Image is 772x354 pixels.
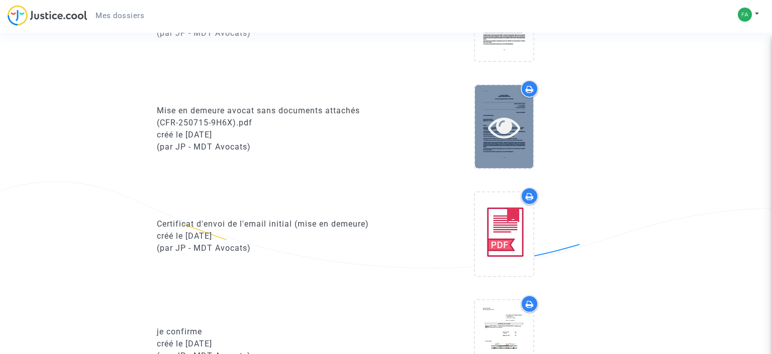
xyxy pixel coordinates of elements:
div: (par JP - MDT Avocats) [157,242,378,254]
span: Mes dossiers [95,11,144,20]
div: Mise en demeure avocat sans documents attachés (CFR-250715-9H6X).pdf [157,105,378,129]
div: (par JP - MDT Avocats) [157,27,378,39]
div: Certificat d'envoi de l'email initial (mise en demeure) [157,218,378,230]
img: 2b9c5c8fcb03b275ff8f4ac0ea7a220b [738,8,752,22]
div: (par JP - MDT Avocats) [157,141,378,153]
img: jc-logo.svg [8,5,87,26]
div: je confirme [157,326,378,338]
div: créé le [DATE] [157,129,378,141]
div: créé le [DATE] [157,230,378,242]
div: créé le [DATE] [157,338,378,350]
a: Mes dossiers [87,8,152,23]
